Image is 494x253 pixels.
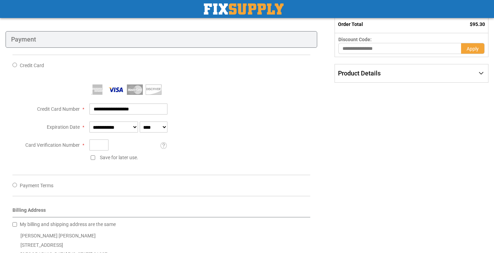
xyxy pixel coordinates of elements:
[20,222,116,227] span: My billing and shipping address are the same
[20,183,53,188] span: Payment Terms
[20,63,44,68] span: Credit Card
[338,21,363,27] strong: Order Total
[6,31,317,48] div: Payment
[461,43,485,54] button: Apply
[37,106,80,112] span: Credit Card Number
[204,3,284,15] a: store logo
[467,46,479,52] span: Apply
[127,84,143,95] img: MasterCard
[470,21,485,27] span: $95.30
[108,84,124,95] img: Visa
[47,124,80,130] span: Expiration Date
[338,37,372,42] span: Discount Code:
[338,70,381,77] span: Product Details
[25,142,80,148] span: Card Verification Number
[146,84,162,95] img: Discover
[89,84,105,95] img: American Express
[204,3,284,15] img: Fix Industrial Supply
[12,207,310,217] div: Billing Address
[100,155,138,160] span: Save for later use.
